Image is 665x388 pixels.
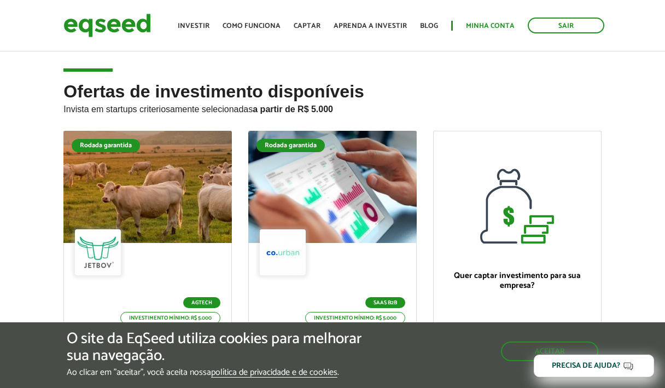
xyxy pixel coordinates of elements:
strong: a partir de R$ 5.000 [253,105,333,114]
h5: O site da EqSeed utiliza cookies para melhorar sua navegação. [67,331,386,364]
div: Rodada garantida [72,139,140,152]
p: Quer captar investimento para sua empresa? [445,271,590,291]
a: Investir [178,22,209,30]
a: Minha conta [466,22,515,30]
button: Aceitar [501,341,598,361]
a: Como funciona [223,22,281,30]
p: Investimento mínimo: R$ 5.000 [120,312,220,324]
a: Aprenda a investir [334,22,407,30]
p: Investimento mínimo: R$ 5.000 [305,312,405,324]
p: SaaS B2B [365,297,405,308]
p: Invista em startups criteriosamente selecionadas [63,101,601,114]
h2: Ofertas de investimento disponíveis [63,82,601,131]
a: Blog [420,22,438,30]
a: Sair [528,18,604,33]
a: política de privacidade e de cookies [211,368,337,378]
p: Agtech [183,297,220,308]
div: Rodada garantida [256,139,325,152]
a: Captar [294,22,320,30]
img: EqSeed [63,11,151,40]
p: Ao clicar em "aceitar", você aceita nossa . [67,367,386,378]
